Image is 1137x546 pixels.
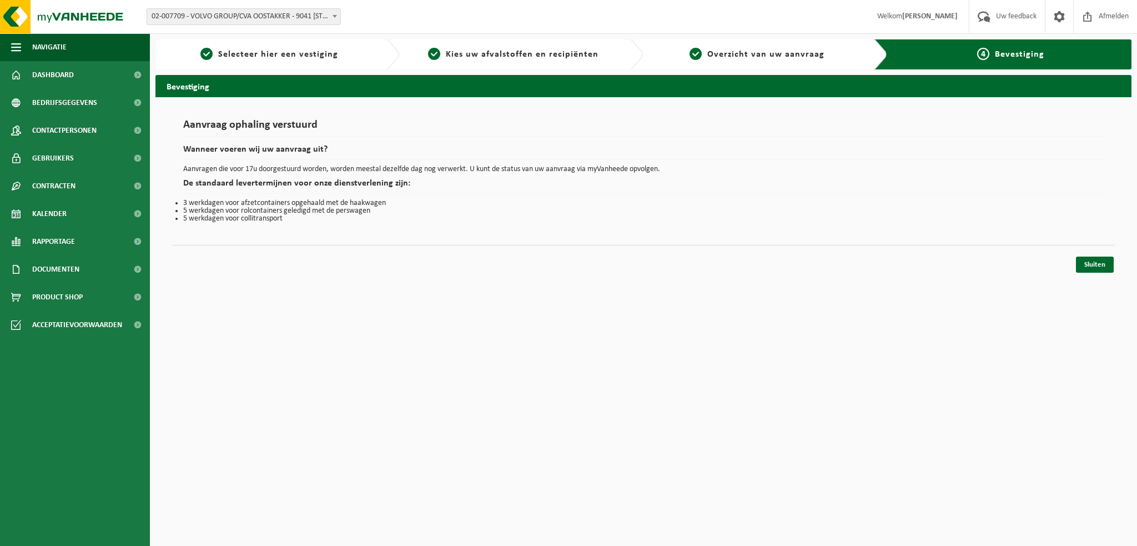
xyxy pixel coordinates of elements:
[428,48,440,60] span: 2
[32,117,97,144] span: Contactpersonen
[446,50,598,59] span: Kies uw afvalstoffen en recipiënten
[707,50,824,59] span: Overzicht van uw aanvraag
[161,48,378,61] a: 1Selecteer hier een vestiging
[32,256,79,283] span: Documenten
[32,228,75,256] span: Rapportage
[649,48,866,61] a: 3Overzicht van uw aanvraag
[1076,257,1114,273] a: Sluiten
[183,207,1104,215] li: 5 werkdagen voor rolcontainers geledigd met de perswagen
[147,8,341,25] span: 02-007709 - VOLVO GROUP/CVA OOSTAKKER - 9041 OOSTAKKER, SMALLEHEERWEG 31
[183,215,1104,223] li: 5 werkdagen voor collitransport
[690,48,702,60] span: 3
[32,89,97,117] span: Bedrijfsgegevens
[32,311,122,339] span: Acceptatievoorwaarden
[977,48,989,60] span: 4
[32,200,67,228] span: Kalender
[32,172,76,200] span: Contracten
[405,48,622,61] a: 2Kies uw afvalstoffen en recipiënten
[32,61,74,89] span: Dashboard
[183,179,1104,194] h2: De standaard levertermijnen voor onze dienstverlening zijn:
[200,48,213,60] span: 1
[902,12,958,21] strong: [PERSON_NAME]
[183,199,1104,207] li: 3 werkdagen voor afzetcontainers opgehaald met de haakwagen
[147,9,340,24] span: 02-007709 - VOLVO GROUP/CVA OOSTAKKER - 9041 OOSTAKKER, SMALLEHEERWEG 31
[183,166,1104,173] p: Aanvragen die voor 17u doorgestuurd worden, worden meestal dezelfde dag nog verwerkt. U kunt de s...
[155,75,1131,97] h2: Bevestiging
[995,50,1044,59] span: Bevestiging
[32,144,74,172] span: Gebruikers
[32,283,83,311] span: Product Shop
[32,33,67,61] span: Navigatie
[218,50,338,59] span: Selecteer hier een vestiging
[183,119,1104,137] h1: Aanvraag ophaling verstuurd
[183,145,1104,160] h2: Wanneer voeren wij uw aanvraag uit?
